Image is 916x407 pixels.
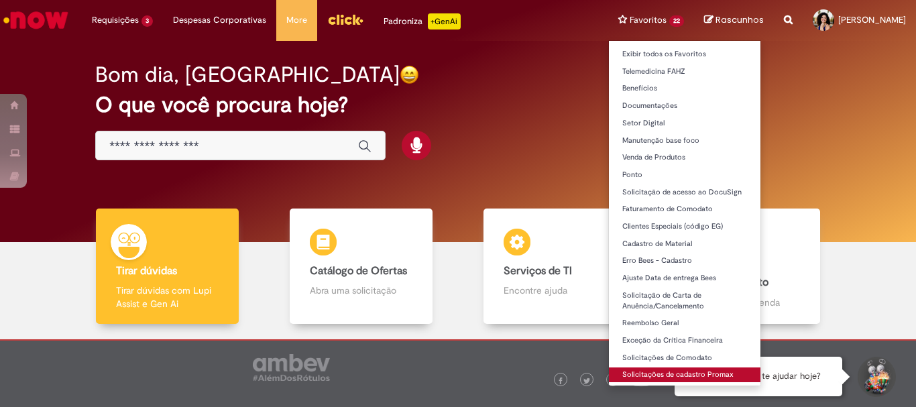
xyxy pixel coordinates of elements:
img: logo_footer_twitter.png [583,377,590,384]
p: Tirar dúvidas com Lupi Assist e Gen Ai [116,284,218,310]
a: Ajuste Data de entrega Bees [609,271,760,286]
a: Solicitação de acesso ao DocuSign [609,185,760,200]
span: 3 [141,15,153,27]
a: Solicitações de Comodato [609,351,760,365]
img: ServiceNow [1,7,70,34]
a: Ponto [609,168,760,182]
div: Oi, como posso te ajudar hoje? [675,357,842,396]
a: Reembolso Geral [609,316,760,331]
a: Exceção da Crítica Financeira [609,333,760,348]
a: Solicitações de cadastro Promax [609,367,760,382]
img: logo_footer_ambev_rotulo_gray.png [253,354,330,381]
a: Serviços de TI Encontre ajuda [458,209,652,325]
a: Benefícios [609,81,760,96]
img: click_logo_yellow_360x200.png [327,9,363,30]
a: Telemedicina FAHZ [609,64,760,79]
ul: Favoritos [608,40,761,386]
p: Encontre ajuda [504,284,606,297]
img: happy-face.png [400,65,419,84]
span: Favoritos [630,13,667,27]
a: Faturamento de Comodato [609,202,760,217]
a: Cadastro de Material [609,237,760,251]
a: Catálogo de Ofertas Abra uma solicitação [264,209,458,325]
a: Rascunhos [704,14,764,27]
span: 22 [669,15,684,27]
div: Padroniza [384,13,461,30]
span: Despesas Corporativas [173,13,266,27]
a: Clientes Especiais (código EG) [609,219,760,234]
a: Tirar dúvidas Tirar dúvidas com Lupi Assist e Gen Ai [70,209,264,325]
a: Documentações [609,99,760,113]
span: Rascunhos [715,13,764,26]
span: More [286,13,307,27]
b: Tirar dúvidas [116,264,177,278]
b: Catálogo de Ofertas [310,264,407,278]
h2: O que você procura hoje? [95,93,821,117]
button: Iniciar Conversa de Suporte [856,357,896,397]
a: Solicitação de Carta de Anuência/Cancelamento [609,288,760,313]
a: Manutenção base foco [609,133,760,148]
a: Erro Bees - Cadastro [609,253,760,268]
img: logo_footer_facebook.png [557,377,564,384]
p: +GenAi [428,13,461,30]
h2: Bom dia, [GEOGRAPHIC_DATA] [95,63,400,86]
p: Abra uma solicitação [310,284,412,297]
a: Venda de Produtos [609,150,760,165]
span: Requisições [92,13,139,27]
a: Setor Digital [609,116,760,131]
span: [PERSON_NAME] [838,14,906,25]
a: Exibir todos os Favoritos [609,47,760,62]
b: Serviços de TI [504,264,572,278]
